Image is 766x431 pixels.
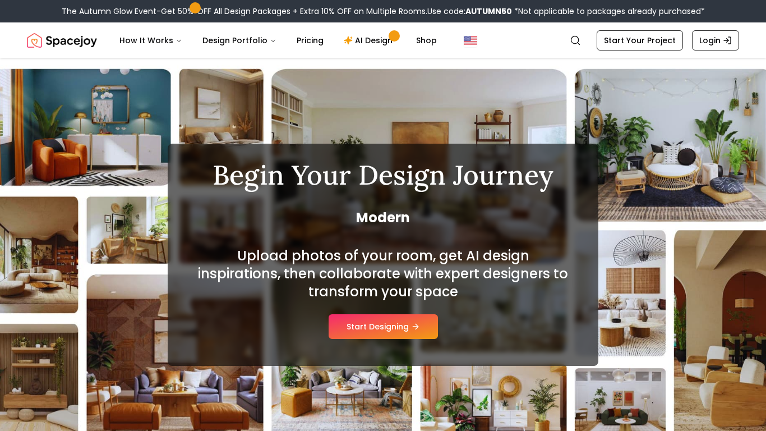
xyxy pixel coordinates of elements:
img: United States [464,34,477,47]
button: Start Designing [329,314,438,339]
span: Modern [195,209,571,227]
nav: Main [110,29,446,52]
a: Spacejoy [27,29,97,52]
a: Pricing [288,29,333,52]
span: *Not applicable to packages already purchased* [512,6,705,17]
div: The Autumn Glow Event-Get 50% OFF All Design Packages + Extra 10% OFF on Multiple Rooms. [62,6,705,17]
nav: Global [27,22,739,58]
a: Login [692,30,739,51]
h1: Begin Your Design Journey [195,162,571,189]
button: How It Works [110,29,191,52]
a: AI Design [335,29,405,52]
a: Start Your Project [597,30,683,51]
button: Design Portfolio [193,29,285,52]
h2: Upload photos of your room, get AI design inspirations, then collaborate with expert designers to... [195,247,571,301]
b: AUTUMN50 [465,6,512,17]
img: Spacejoy Logo [27,29,97,52]
a: Shop [407,29,446,52]
span: Use code: [427,6,512,17]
